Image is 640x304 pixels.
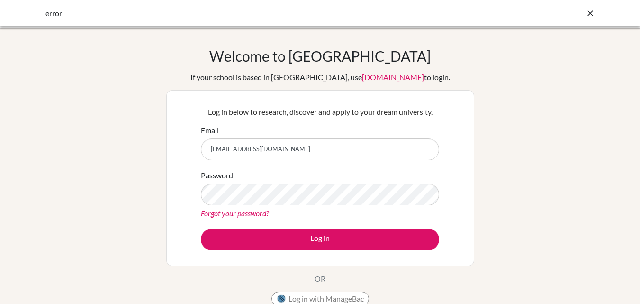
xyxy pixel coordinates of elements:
button: Log in [201,229,439,250]
a: [DOMAIN_NAME] [362,73,424,82]
label: Password [201,170,233,181]
h1: Welcome to [GEOGRAPHIC_DATA] [209,47,431,64]
a: Forgot your password? [201,209,269,218]
div: error [45,8,453,19]
label: Email [201,125,219,136]
div: If your school is based in [GEOGRAPHIC_DATA], use to login. [190,72,450,83]
p: OR [315,273,325,285]
p: Log in below to research, discover and apply to your dream university. [201,106,439,118]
